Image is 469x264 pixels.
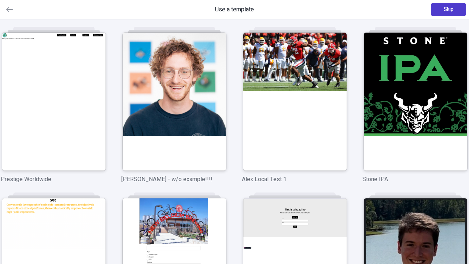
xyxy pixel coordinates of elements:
p: Prestige Worldwide [1,175,107,184]
button: Skip [431,3,466,16]
p: Alex Local Test 1 [242,175,348,184]
span: Use a template [215,5,254,14]
span: Skip [444,5,454,14]
p: Stone IPA [362,175,468,184]
p: [PERSON_NAME] - w/o example!!!! [121,175,227,184]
